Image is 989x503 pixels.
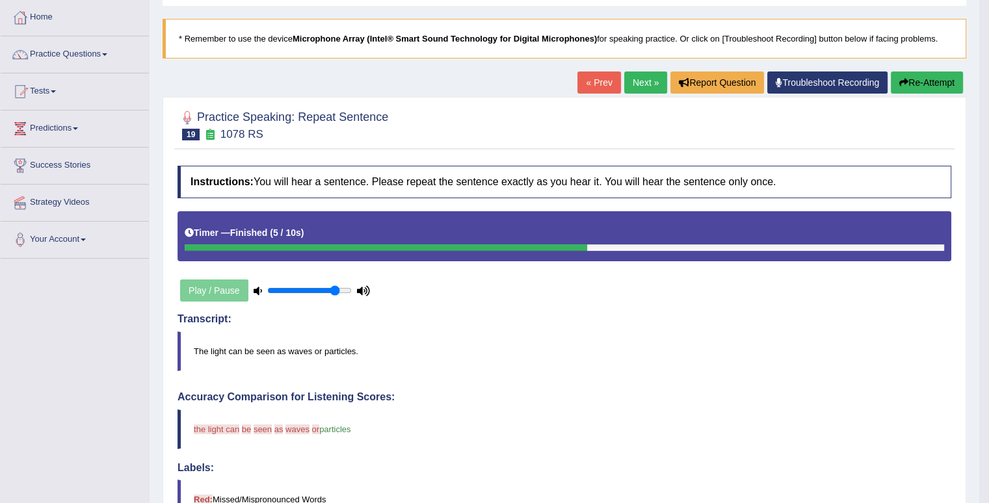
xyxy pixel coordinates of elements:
[163,19,966,58] blockquote: * Remember to use the device for speaking practice. Or click on [Troubleshoot Recording] button b...
[670,71,764,94] button: Report Question
[1,148,149,180] a: Success Stories
[242,424,251,434] span: be
[185,228,304,238] h5: Timer —
[178,166,951,198] h4: You will hear a sentence. Please repeat the sentence exactly as you hear it. You will hear the se...
[203,129,217,141] small: Exam occurring question
[1,222,149,254] a: Your Account
[270,227,273,238] b: (
[577,71,620,94] a: « Prev
[194,424,239,434] span: the light can
[891,71,963,94] button: Re-Attempt
[220,128,263,140] small: 1078 RS
[230,227,268,238] b: Finished
[285,424,310,434] span: waves
[293,34,597,44] b: Microphone Array (Intel® Smart Sound Technology for Digital Microphones)
[1,185,149,217] a: Strategy Videos
[191,176,254,187] b: Instructions:
[178,331,951,371] blockquote: The light can be seen as waves or particles.
[178,391,951,403] h4: Accuracy Comparison for Listening Scores:
[254,424,272,434] span: seen
[182,129,200,140] span: 19
[1,110,149,143] a: Predictions
[273,227,301,238] b: 5 / 10s
[178,462,951,474] h4: Labels:
[274,424,284,434] span: as
[767,71,888,94] a: Troubleshoot Recording
[624,71,667,94] a: Next »
[178,313,951,325] h4: Transcript:
[319,424,350,434] span: particles
[301,227,304,238] b: )
[312,424,320,434] span: or
[1,36,149,69] a: Practice Questions
[1,73,149,106] a: Tests
[178,108,388,140] h2: Practice Speaking: Repeat Sentence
